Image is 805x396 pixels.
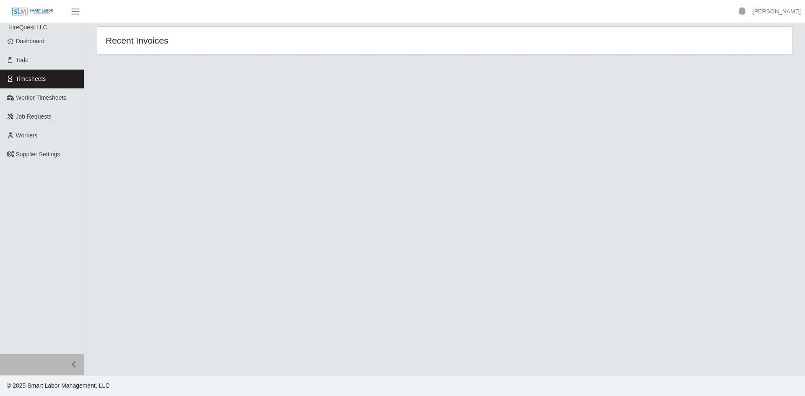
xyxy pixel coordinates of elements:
span: © 2025 Smart Labor Management, LLC [7,382,109,389]
h4: Recent Invoices [106,35,381,46]
span: Worker Timesheets [16,94,66,101]
span: Todo [16,57,29,63]
span: Job Requests [16,113,52,120]
span: Timesheets [16,75,46,82]
span: HireQuest LLC [8,24,47,31]
a: [PERSON_NAME] [753,7,801,16]
span: Workers [16,132,38,139]
span: Supplier Settings [16,151,60,158]
img: SLM Logo [12,7,54,16]
span: Dashboard [16,38,45,44]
